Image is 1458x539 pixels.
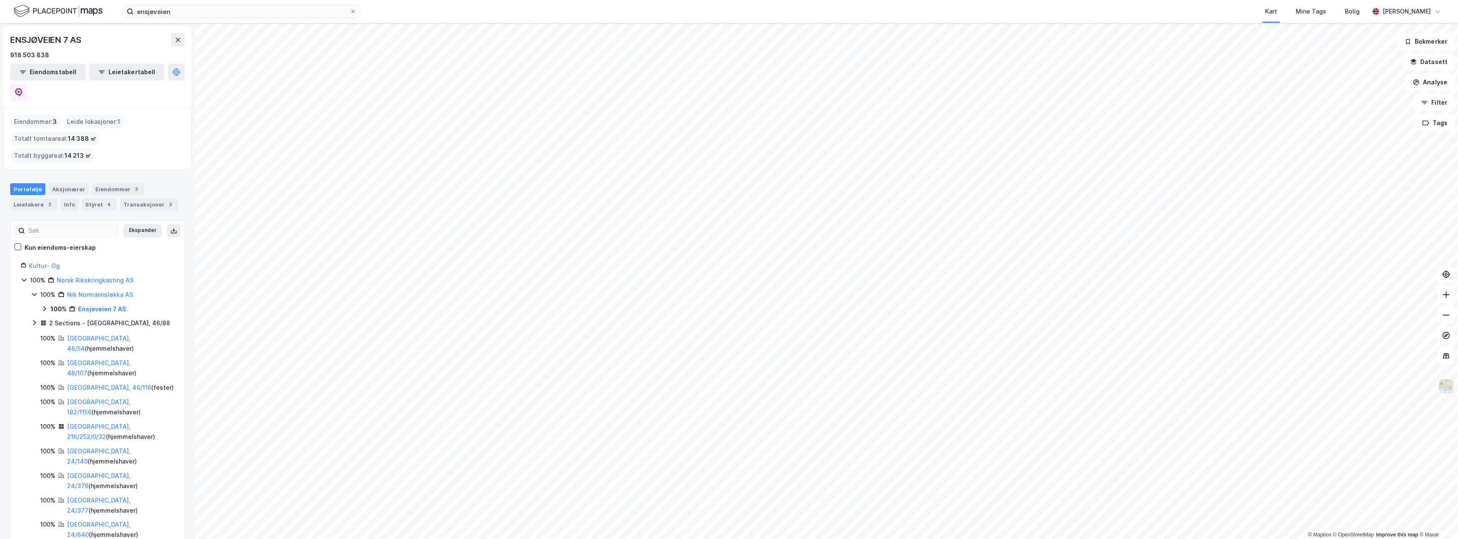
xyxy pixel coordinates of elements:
[117,117,120,127] span: 1
[166,200,175,209] div: 3
[1333,532,1374,538] a: OpenStreetMap
[40,519,56,530] div: 100%
[67,398,131,416] a: [GEOGRAPHIC_DATA], 182/1156
[67,472,131,489] a: [GEOGRAPHIC_DATA], 24/376
[67,333,174,354] div: ( hjemmelshaver )
[67,447,131,465] a: [GEOGRAPHIC_DATA], 24/140
[1376,532,1418,538] a: Improve this map
[67,291,133,298] a: Nrk Normannsløkka AS
[57,276,134,284] a: Norsk Rikskringkasting AS
[82,198,117,210] div: Styret
[29,262,60,269] a: Kultur- Og
[40,495,56,505] div: 100%
[67,384,151,391] a: [GEOGRAPHIC_DATA], 46/116
[64,115,124,128] div: Leide lokasjoner :
[120,198,178,210] div: Transaksjoner
[67,495,174,516] div: ( hjemmelshaver )
[11,115,60,128] div: Eiendommer :
[123,224,162,237] button: Ekspander
[67,335,131,352] a: [GEOGRAPHIC_DATA], 46/54
[40,446,56,456] div: 100%
[1416,498,1458,539] iframe: Chat Widget
[50,304,67,314] div: 100%
[78,305,126,313] a: Ensjøveien 7 AS
[10,198,57,210] div: Leietakere
[11,149,95,162] div: Totalt byggareal :
[67,521,131,538] a: [GEOGRAPHIC_DATA], 24/640
[132,185,141,193] div: 3
[40,397,56,407] div: 100%
[61,198,78,210] div: Info
[134,5,350,18] input: Søk på adresse, matrikkel, gårdeiere, leietakere eller personer
[67,471,174,491] div: ( hjemmelshaver )
[10,183,45,195] div: Portefølje
[67,359,131,377] a: [GEOGRAPHIC_DATA], 46/107
[67,358,174,378] div: ( hjemmelshaver )
[67,383,174,393] div: ( fester )
[1438,378,1454,394] img: Z
[67,446,174,466] div: ( hjemmelshaver )
[67,497,131,514] a: [GEOGRAPHIC_DATA], 24/377
[1397,33,1455,50] button: Bokmerker
[1403,53,1455,70] button: Datasett
[25,243,96,253] div: Kun eiendoms-eierskap
[11,132,100,145] div: Totalt tomteareal :
[10,33,83,47] div: ENSJØVEIEN 7 AS
[10,50,49,60] div: 918 503 838
[14,4,103,19] img: logo.f888ab2527a4732fd821a326f86c7f29.svg
[1265,6,1277,17] div: Kart
[49,183,89,195] div: Aksjonærer
[1296,6,1326,17] div: Mine Tags
[40,358,56,368] div: 100%
[68,134,96,144] span: 14 388 ㎡
[64,151,91,161] span: 14 213 ㎡
[89,64,164,81] button: Leietakertabell
[10,64,86,81] button: Eiendomstabell
[1383,6,1431,17] div: [PERSON_NAME]
[1345,6,1360,17] div: Bolig
[53,117,57,127] span: 3
[40,290,56,300] div: 100%
[45,200,54,209] div: 2
[1308,532,1331,538] a: Mapbox
[1405,74,1455,91] button: Analyse
[40,471,56,481] div: 100%
[25,224,118,237] input: Søk
[67,397,174,417] div: ( hjemmelshaver )
[40,422,56,432] div: 100%
[67,422,174,442] div: ( hjemmelshaver )
[49,318,170,328] div: 2 Sections - [GEOGRAPHIC_DATA], 46/88
[67,423,131,440] a: [GEOGRAPHIC_DATA], 216/252/0/32
[92,183,144,195] div: Eiendommer
[1415,115,1455,131] button: Tags
[105,200,113,209] div: 4
[40,333,56,344] div: 100%
[40,383,56,393] div: 100%
[1414,94,1455,111] button: Filter
[30,275,45,285] div: 100%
